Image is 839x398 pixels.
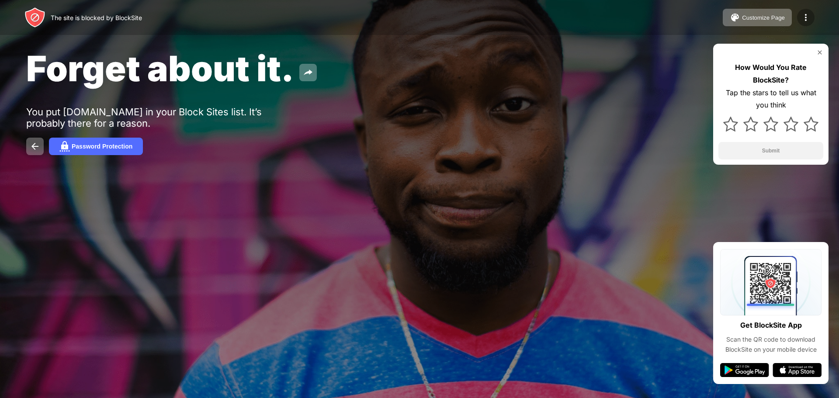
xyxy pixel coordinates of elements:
[740,319,802,332] div: Get BlockSite App
[718,87,823,112] div: Tap the stars to tell us what you think
[720,249,822,315] img: qrcode.svg
[718,61,823,87] div: How Would You Rate BlockSite?
[773,363,822,377] img: app-store.svg
[784,117,798,132] img: star.svg
[26,47,294,90] span: Forget about it.
[763,117,778,132] img: star.svg
[720,335,822,354] div: Scan the QR code to download BlockSite on your mobile device
[720,363,769,377] img: google-play.svg
[718,142,823,159] button: Submit
[723,9,792,26] button: Customize Page
[26,106,296,129] div: You put [DOMAIN_NAME] in your Block Sites list. It’s probably there for a reason.
[801,12,811,23] img: menu-icon.svg
[24,7,45,28] img: header-logo.svg
[303,67,313,78] img: share.svg
[743,117,758,132] img: star.svg
[730,12,740,23] img: pallet.svg
[742,14,785,21] div: Customize Page
[816,49,823,56] img: rate-us-close.svg
[72,143,132,150] div: Password Protection
[49,138,143,155] button: Password Protection
[30,141,40,152] img: back.svg
[51,14,142,21] div: The site is blocked by BlockSite
[723,117,738,132] img: star.svg
[804,117,818,132] img: star.svg
[59,141,70,152] img: password.svg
